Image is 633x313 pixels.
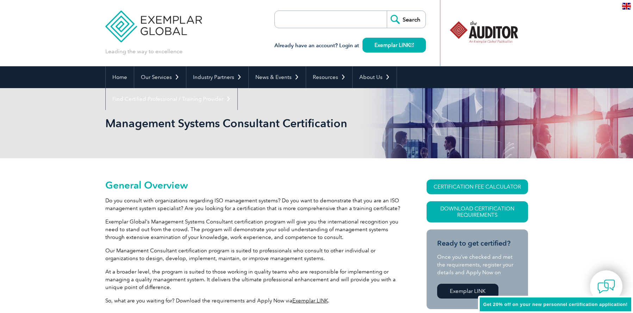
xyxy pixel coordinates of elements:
[437,253,517,276] p: Once you’ve checked and met the requirements, register your details and Apply Now on
[105,197,401,212] p: Do you consult with organizations regarding ISO management systems? Do you want to demonstrate th...
[427,179,528,194] a: CERTIFICATION FEE CALCULATOR
[362,38,426,53] a: Exemplar LINK
[292,297,328,304] a: Exemplar LINK
[437,284,498,299] a: Exemplar LINK
[249,66,306,88] a: News & Events
[105,179,401,191] h2: General Overview
[353,66,397,88] a: About Us
[597,278,615,295] img: contact-chat.png
[306,66,352,88] a: Resources
[410,43,414,47] img: open_square.png
[105,268,401,291] p: At a broader level, the program is suited to those working in quality teams who are responsible f...
[427,201,528,222] a: Download Certification Requirements
[186,66,248,88] a: Industry Partners
[274,41,426,50] h3: Already have an account? Login at
[106,66,134,88] a: Home
[437,239,517,248] h3: Ready to get certified?
[105,48,182,55] p: Leading the way to excellence
[105,297,401,305] p: So, what are you waiting for? Download the requirements and Apply Now via .
[134,66,186,88] a: Our Services
[106,88,237,110] a: Find Certified Professional / Training Provider
[105,247,401,262] p: Our Management Consultant certification program is suited to professionals who consult to other i...
[387,11,426,28] input: Search
[105,218,401,241] p: Exemplar Global’s Management Systems Consultant certification program will give you the internati...
[622,3,631,10] img: en
[105,116,376,130] h1: Management Systems Consultant Certification
[483,302,628,307] span: Get 20% off on your new personnel certification application!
